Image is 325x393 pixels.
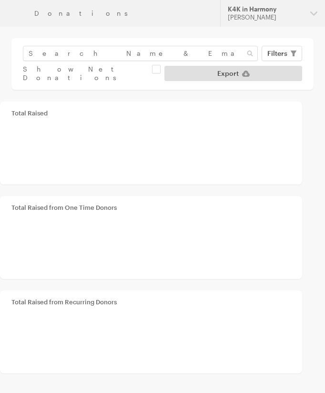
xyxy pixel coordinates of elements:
[262,46,302,61] button: Filters
[217,68,239,79] span: Export
[228,5,303,13] div: K4K in Harmony
[267,48,287,59] span: Filters
[11,109,291,117] div: Total Raised
[11,204,291,211] div: Total Raised from One Time Donors
[23,46,258,61] input: Search Name & Email
[164,66,302,81] a: Export
[228,13,303,21] div: [PERSON_NAME]
[11,298,291,306] div: Total Raised from Recurring Donors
